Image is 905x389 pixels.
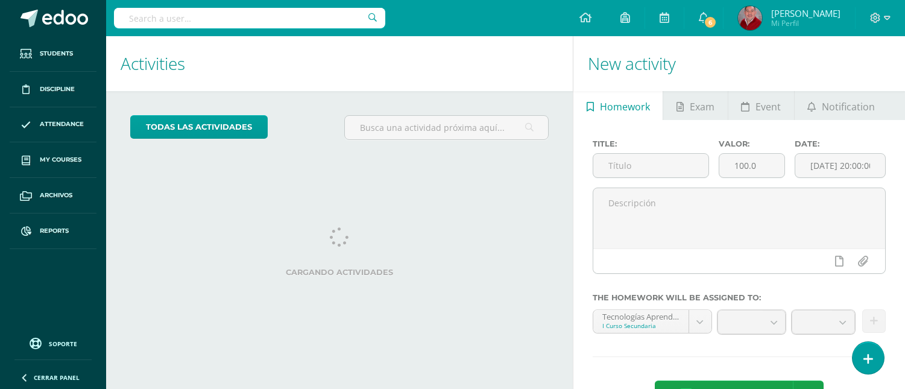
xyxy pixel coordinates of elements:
[771,18,840,28] span: Mi Perfil
[602,310,680,321] div: Tecnologías Aprendizaje y Com 'A'
[795,91,888,120] a: Notification
[10,72,96,107] a: Discipline
[10,107,96,143] a: Attendance
[690,92,714,121] span: Exam
[10,178,96,213] a: Archivos
[728,91,794,120] a: Event
[114,8,385,28] input: Search a user…
[40,49,73,59] span: Students
[121,36,558,91] h1: Activities
[40,226,69,236] span: Reports
[593,154,708,177] input: Título
[10,142,96,178] a: My courses
[10,36,96,72] a: Students
[49,340,77,348] span: Soporte
[600,92,650,121] span: Homework
[130,268,549,277] label: Cargando actividades
[719,139,784,148] label: Valor:
[822,92,875,121] span: Notification
[573,91,663,120] a: Homework
[704,16,717,29] span: 6
[40,191,72,200] span: Archivos
[593,310,711,333] a: Tecnologías Aprendizaje y Com 'A'I Curso Secundaria
[738,6,762,30] img: fd73516eb2f546aead7fb058580fc543.png
[40,84,75,94] span: Discipline
[40,119,84,129] span: Attendance
[14,335,92,351] a: Soporte
[345,116,548,139] input: Busca una actividad próxima aquí...
[755,92,781,121] span: Event
[588,36,891,91] h1: New activity
[40,155,81,165] span: My courses
[771,7,840,19] span: [PERSON_NAME]
[795,139,886,148] label: Date:
[602,321,680,330] div: I Curso Secundaria
[593,139,709,148] label: Title:
[593,293,886,302] label: The homework will be assigned to:
[719,154,784,177] input: Puntos máximos
[10,213,96,249] a: Reports
[130,115,268,139] a: todas las Actividades
[34,373,80,382] span: Cerrar panel
[795,154,885,177] input: Fecha de entrega
[663,91,727,120] a: Exam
